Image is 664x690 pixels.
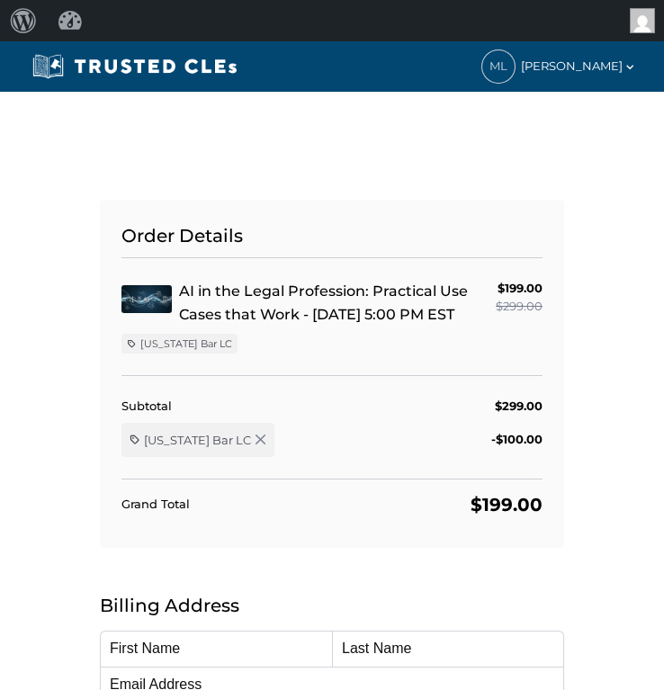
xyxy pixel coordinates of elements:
div: $299.00 [495,398,543,416]
span: ML [482,50,515,83]
a: AI in the Legal Profession: Practical Use Cases that Work - [DATE] 5:00 PM EST [179,282,468,323]
div: $199.00 [496,280,543,298]
h5: Order Details [121,221,543,258]
div: Grand Total [121,496,190,514]
h5: Billing Address [100,591,564,620]
span: [US_STATE] Bar LC [144,432,251,448]
img: Trusted CLEs [27,53,242,80]
span: [US_STATE] Bar LC [140,336,232,351]
span: [PERSON_NAME] [521,58,637,76]
div: -$100.00 [491,431,543,449]
input: First Name [100,631,332,667]
img: AI in the Legal Profession: Practical Use Cases that Work - 10/15 - 5:00 PM EST [121,285,172,313]
input: Last Name [332,631,564,667]
div: $299.00 [496,298,543,316]
div: $199.00 [471,490,543,519]
div: Subtotal [121,398,172,416]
